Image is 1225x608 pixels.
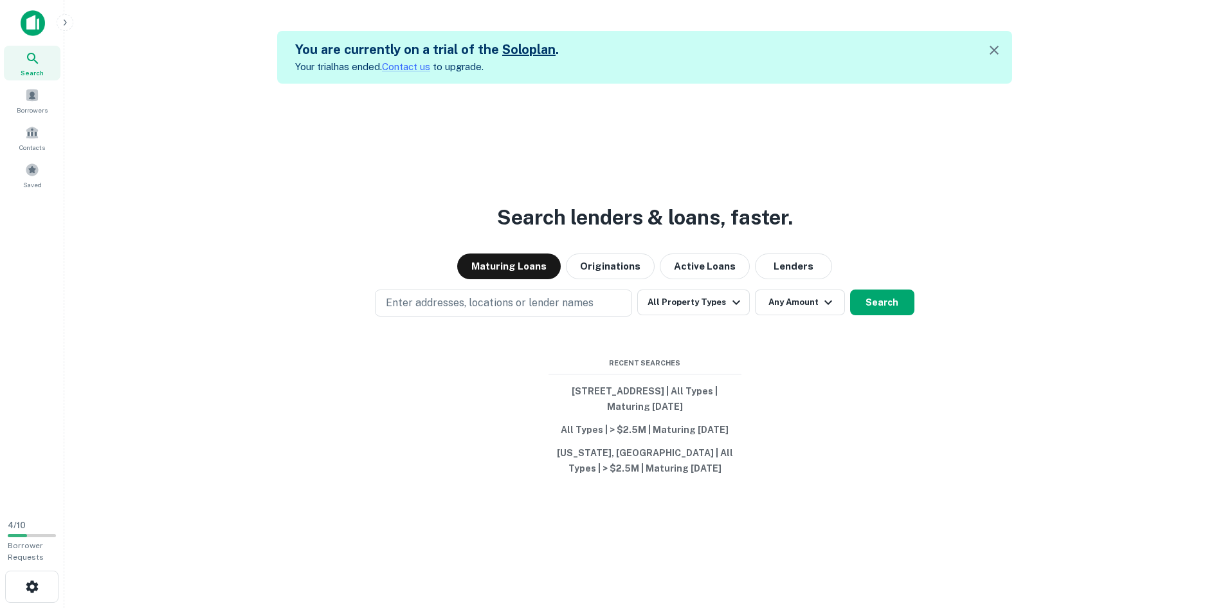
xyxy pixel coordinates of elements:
button: All Property Types [637,290,749,315]
button: [US_STATE], [GEOGRAPHIC_DATA] | All Types | > $2.5M | Maturing [DATE] [549,441,741,480]
button: All Types | > $2.5M | Maturing [DATE] [549,418,741,441]
a: Contacts [4,120,60,155]
h5: You are currently on a trial of the . [295,40,559,59]
a: Saved [4,158,60,192]
button: Originations [566,253,655,279]
button: [STREET_ADDRESS] | All Types | Maturing [DATE] [549,380,741,418]
button: Any Amount [755,290,845,315]
span: Contacts [19,142,45,152]
button: Active Loans [660,253,750,279]
button: Lenders [755,253,832,279]
span: 4 / 10 [8,520,26,530]
h3: Search lenders & loans, faster. [497,202,793,233]
p: Enter addresses, locations or lender names [386,295,594,311]
button: Enter addresses, locations or lender names [375,290,632,317]
button: Maturing Loans [457,253,561,279]
a: Search [4,46,60,80]
button: Search [850,290,914,315]
a: Soloplan [502,42,556,57]
p: Your trial has ended. to upgrade. [295,59,559,75]
span: Saved [23,180,42,190]
span: Recent Searches [549,358,741,369]
span: Search [21,68,44,78]
span: Borrowers [17,105,48,115]
img: capitalize-icon.png [21,10,45,36]
a: Contact us [382,61,430,72]
a: Borrowers [4,83,60,118]
span: Borrower Requests [8,541,44,562]
iframe: Chat Widget [1161,505,1225,567]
